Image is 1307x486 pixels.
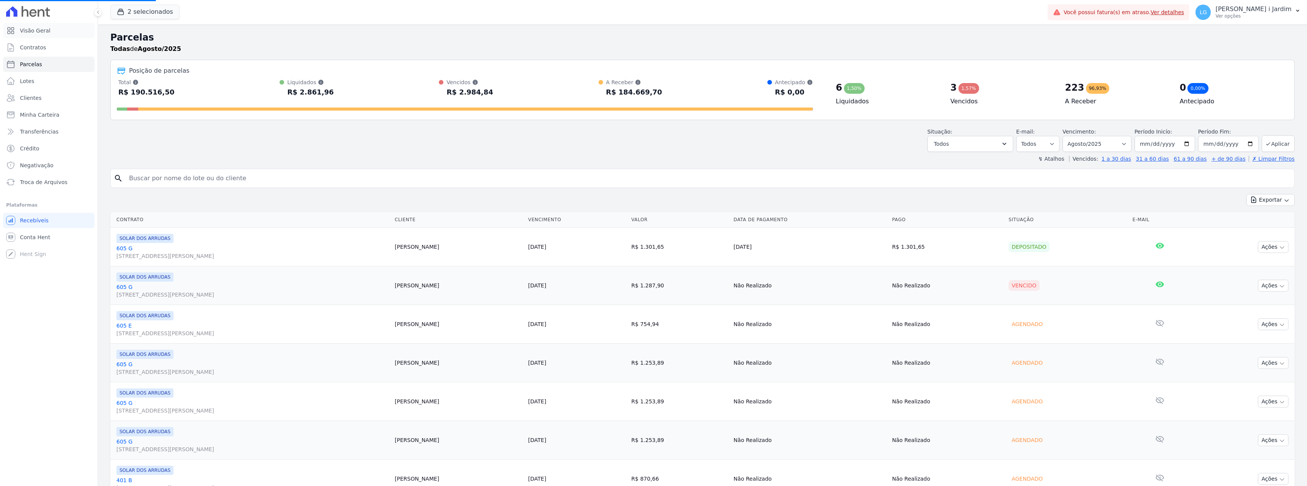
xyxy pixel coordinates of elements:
[392,344,525,382] td: [PERSON_NAME]
[20,94,41,102] span: Clientes
[1065,82,1084,94] div: 223
[110,5,180,19] button: 2 selecionados
[606,78,662,86] div: A Receber
[1151,9,1184,15] a: Ver detalhes
[116,445,389,453] span: [STREET_ADDRESS][PERSON_NAME]
[118,86,175,98] div: R$ 190.516,50
[889,344,1006,382] td: Não Realizado
[628,266,731,305] td: R$ 1.287,90
[116,360,389,376] a: 605 G[STREET_ADDRESS][PERSON_NAME]
[1009,241,1050,252] div: Depositado
[1258,473,1289,485] button: Ações
[3,175,95,190] a: Troca de Arquivos
[1006,212,1130,228] th: Situação
[1246,194,1295,206] button: Exportar
[1102,156,1131,162] a: 1 a 30 dias
[775,86,813,98] div: R$ 0,00
[3,40,95,55] a: Contratos
[1136,156,1169,162] a: 31 a 60 dias
[392,421,525,460] td: [PERSON_NAME]
[1086,83,1110,94] div: 96,93%
[116,388,173,398] span: SOLAR DOS ARRUDAS
[628,212,731,228] th: Valor
[110,45,130,52] strong: Todas
[116,350,173,359] span: SOLAR DOS ARRUDAS
[528,437,546,443] a: [DATE]
[731,421,889,460] td: Não Realizado
[20,178,67,186] span: Troca de Arquivos
[116,291,389,298] span: [STREET_ADDRESS][PERSON_NAME]
[1189,2,1307,23] button: LG [PERSON_NAME] i Jardim Ver opções
[392,212,525,228] th: Cliente
[20,128,59,135] span: Transferências
[731,305,889,344] td: Não Realizado
[1065,97,1167,106] h4: A Receber
[1212,156,1246,162] a: + de 90 dias
[116,438,389,453] a: 605 G[STREET_ADDRESS][PERSON_NAME]
[628,228,731,266] td: R$ 1.301,65
[889,305,1006,344] td: Não Realizado
[528,476,546,482] a: [DATE]
[889,382,1006,421] td: Não Realizado
[1180,82,1186,94] div: 0
[528,244,546,250] a: [DATE]
[116,329,389,337] span: [STREET_ADDRESS][PERSON_NAME]
[628,421,731,460] td: R$ 1.253,89
[3,158,95,173] a: Negativação
[20,111,59,119] span: Minha Carteira
[731,382,889,421] td: Não Realizado
[114,174,123,183] i: search
[392,228,525,266] td: [PERSON_NAME]
[731,212,889,228] th: Data de Pagamento
[447,86,493,98] div: R$ 2.984,84
[528,360,546,366] a: [DATE]
[1135,129,1172,135] label: Período Inicío:
[1063,129,1096,135] label: Vencimento:
[934,139,949,148] span: Todos
[116,407,389,414] span: [STREET_ADDRESS][PERSON_NAME]
[889,421,1006,460] td: Não Realizado
[731,228,889,266] td: [DATE]
[116,322,389,337] a: 605 E[STREET_ADDRESS][PERSON_NAME]
[20,233,50,241] span: Conta Hent
[950,82,957,94] div: 3
[20,161,54,169] span: Negativação
[1174,156,1207,162] a: 61 a 90 dias
[889,228,1006,266] td: R$ 1.301,65
[1069,156,1098,162] label: Vencidos:
[606,86,662,98] div: R$ 184.669,70
[1009,435,1046,445] div: Agendado
[116,252,389,260] span: [STREET_ADDRESS][PERSON_NAME]
[116,427,173,436] span: SOLAR DOS ARRUDAS
[3,90,95,106] a: Clientes
[20,60,42,68] span: Parcelas
[3,124,95,139] a: Transferências
[129,66,190,75] div: Posição de parcelas
[20,44,46,51] span: Contratos
[836,97,938,106] h4: Liquidados
[138,45,181,52] strong: Agosto/2025
[836,82,842,94] div: 6
[628,382,731,421] td: R$ 1.253,89
[110,31,1295,44] h2: Parcelas
[1258,241,1289,253] button: Ações
[628,305,731,344] td: R$ 754,94
[1262,135,1295,152] button: Aplicar
[116,466,173,475] span: SOLAR DOS ARRUDAS
[392,266,525,305] td: [PERSON_NAME]
[731,266,889,305] td: Não Realizado
[1180,97,1282,106] h4: Antecipado
[20,145,39,152] span: Crédito
[528,321,546,327] a: [DATE]
[731,344,889,382] td: Não Realizado
[844,83,865,94] div: 1,50%
[950,97,1053,106] h4: Vencidos
[1258,357,1289,369] button: Ações
[1016,129,1035,135] label: E-mail:
[528,398,546,404] a: [DATE]
[116,399,389,414] a: 605 G[STREET_ADDRESS][PERSON_NAME]
[1009,357,1046,368] div: Agendado
[116,245,389,260] a: 605 G[STREET_ADDRESS][PERSON_NAME]
[889,266,1006,305] td: Não Realizado
[889,212,1006,228] th: Pago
